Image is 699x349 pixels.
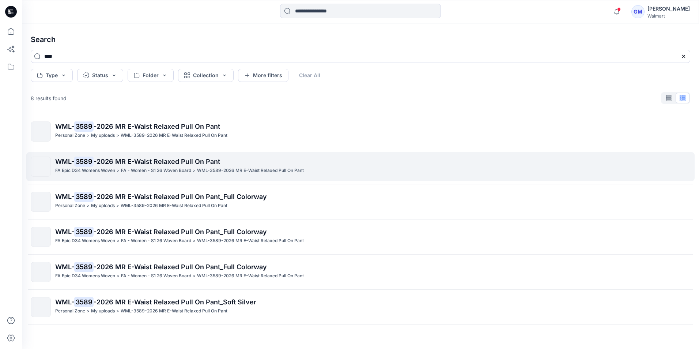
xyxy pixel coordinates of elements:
a: WML-3589-2026 MR E-Waist Relaxed Pull On Pant_Full ColorwayFA Epic D34 Womens Woven>FA - Women - ... [26,222,695,251]
p: > [117,272,120,280]
span: -2026 MR E-Waist Relaxed Pull On Pant [94,123,220,130]
p: WML-3589-2026 MR E-Waist Relaxed Pull On Pant [121,307,227,315]
p: > [116,307,119,315]
div: [PERSON_NAME] [647,4,690,13]
h4: Search [25,29,696,50]
span: WML- [55,263,74,271]
p: > [87,202,90,210]
p: Personal Zone [55,132,85,139]
p: FA - Women - S1 26 Woven Board [121,237,191,245]
p: My uploads [91,132,115,139]
p: > [87,307,90,315]
span: -2026 MR E-Waist Relaxed Pull On Pant_Soft Silver [94,298,256,306]
button: Folder [128,69,174,82]
mark: 3589 [74,297,94,307]
span: WML- [55,298,74,306]
span: WML- [55,123,74,130]
button: Type [31,69,73,82]
p: > [116,202,119,210]
div: Walmart [647,13,690,19]
p: WML-3589-2026 MR E-Waist Relaxed Pull On Pant [121,132,227,139]
p: Personal Zone [55,202,85,210]
mark: 3589 [74,156,94,166]
span: -2026 MR E-Waist Relaxed Pull On Pant_Full Colorway [94,263,267,271]
p: My uploads [91,307,115,315]
p: > [193,237,196,245]
button: Collection [178,69,234,82]
button: More filters [238,69,288,82]
span: -2026 MR E-Waist Relaxed Pull On Pant [94,158,220,165]
span: WML- [55,158,74,165]
p: WML-3589-2026 MR E-Waist Relaxed Pull On Pant [197,167,304,174]
p: 8 results found [31,94,67,102]
div: GM [631,5,645,18]
mark: 3589 [74,262,94,272]
p: WML-3589-2026 MR E-Waist Relaxed Pull On Pant [197,272,304,280]
mark: 3589 [74,121,94,131]
p: My uploads [91,202,115,210]
span: WML- [55,193,74,200]
button: Status [77,69,123,82]
a: WML-3589-2026 MR E-Waist Relaxed Pull On Pant_Full ColorwayPersonal Zone>My uploads>WML-3589-2026... [26,187,695,216]
p: > [87,132,90,139]
p: FA - Women - S1 26 Woven Board [121,167,191,174]
p: > [117,237,120,245]
p: > [193,272,196,280]
a: WML-3589-2026 MR E-Waist Relaxed Pull On PantPersonal Zone>My uploads>WML-3589-2026 MR E-Waist Re... [26,117,695,146]
p: > [116,132,119,139]
p: Personal Zone [55,307,85,315]
a: WML-3589-2026 MR E-Waist Relaxed Pull On PantFA Epic D34 Womens Woven>FA - Women - S1 26 Woven Bo... [26,152,695,181]
mark: 3589 [74,226,94,237]
a: WML-3589-2026 MR E-Waist Relaxed Pull On Pant_Full ColorwayFA Epic D34 Womens Woven>FA - Women - ... [26,258,695,286]
p: FA Epic D34 Womens Woven [55,272,115,280]
p: FA - Women - S1 26 Woven Board [121,272,191,280]
mark: 3589 [74,191,94,202]
span: -2026 MR E-Waist Relaxed Pull On Pant_Full Colorway [94,228,267,236]
p: > [117,167,120,174]
span: WML- [55,228,74,236]
p: WML-3589-2026 MR E-Waist Relaxed Pull On Pant [121,202,227,210]
p: WML-3589-2026 MR E-Waist Relaxed Pull On Pant [197,237,304,245]
a: WML-3589-2026 MR E-Waist Relaxed Pull On Pant_Soft SilverPersonal Zone>My uploads>WML-3589-2026 M... [26,293,695,322]
p: FA Epic D34 Womens Woven [55,237,115,245]
span: -2026 MR E-Waist Relaxed Pull On Pant_Full Colorway [94,193,267,200]
p: > [193,167,196,174]
p: FA Epic D34 Womens Woven [55,167,115,174]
